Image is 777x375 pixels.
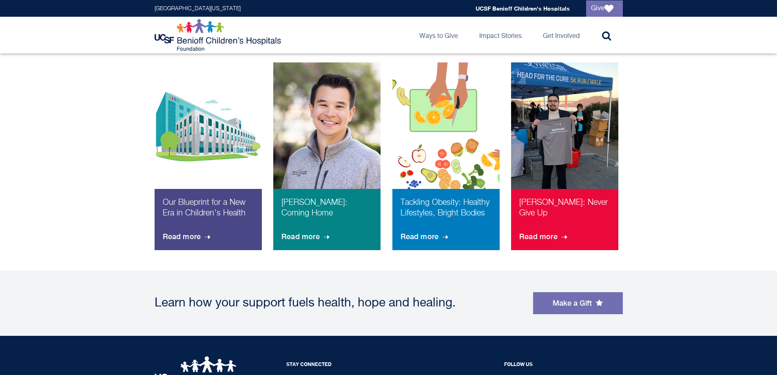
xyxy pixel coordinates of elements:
p: Our Blueprint for a New Era in Children's Health [163,197,254,226]
a: Get Involved [536,17,586,53]
img: new hospital building graphic [155,62,262,222]
a: Anthony Ong [PERSON_NAME]: Coming Home Read more [273,62,381,250]
div: Learn how your support fuels health, hope and healing. [155,297,525,309]
p: [PERSON_NAME]: Never Give Up [519,197,610,226]
img: healthy bodies graphic [392,62,500,222]
span: Read more [401,226,450,248]
p: [PERSON_NAME]: Coming Home [281,197,372,226]
span: Read more [163,226,213,248]
a: Chris after his 5k [PERSON_NAME]: Never Give Up Read more [511,62,618,250]
a: [GEOGRAPHIC_DATA][US_STATE] [155,6,241,11]
a: Impact Stories [473,17,528,53]
span: Read more [519,226,569,248]
a: healthy bodies graphic Tackling Obesity: Healthy Lifestyles, Bright Bodies Read more [392,62,500,250]
span: Read more [281,226,331,248]
a: UCSF Benioff Children's Hospitals [476,5,570,12]
img: Chris after his 5k [511,62,618,222]
img: Anthony Ong [273,62,381,222]
a: Give [586,0,623,17]
p: Tackling Obesity: Healthy Lifestyles, Bright Bodies [401,197,491,226]
img: Logo for UCSF Benioff Children's Hospitals Foundation [155,19,283,51]
a: Make a Gift [533,292,623,314]
a: new hospital building graphic Our Blueprint for a New Era in Children's Health Read more [155,62,262,250]
a: Ways to Give [413,17,465,53]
